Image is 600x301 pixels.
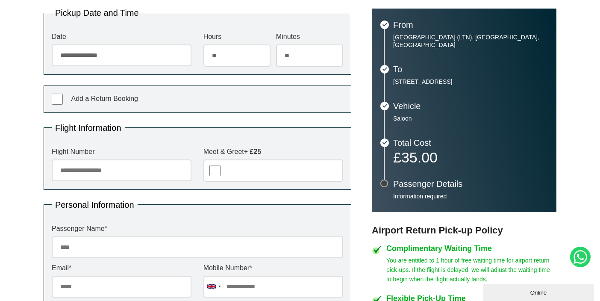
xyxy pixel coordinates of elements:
legend: Flight Information [52,124,125,132]
strong: + £25 [244,148,261,155]
label: Mobile Number [203,265,343,271]
p: [STREET_ADDRESS] [393,78,548,86]
label: Date [52,33,191,40]
h3: To [393,65,548,74]
h3: Airport Return Pick-up Policy [372,225,556,236]
p: Saloon [393,115,548,122]
span: Add a Return Booking [71,95,138,102]
h3: Total Cost [393,139,548,147]
h4: Complimentary Waiting Time [386,245,556,252]
h3: Passenger Details [393,180,548,188]
p: [GEOGRAPHIC_DATA] (LTN), [GEOGRAPHIC_DATA], [GEOGRAPHIC_DATA] [393,33,548,49]
input: Add a Return Booking [52,94,63,105]
label: Email [52,265,191,271]
iframe: chat widget [483,282,596,301]
p: Information required [393,192,548,200]
label: Hours [203,33,271,40]
p: £ [393,151,548,163]
div: United Kingdom: +44 [204,276,224,297]
p: You are entitled to 1 hour of free waiting time for airport return pick-ups. If the flight is del... [386,256,556,284]
label: Meet & Greet [203,148,343,155]
legend: Pickup Date and Time [52,9,142,17]
h3: Vehicle [393,102,548,110]
span: 35.00 [401,149,438,165]
label: Minutes [276,33,343,40]
label: Flight Number [52,148,191,155]
h3: From [393,21,548,29]
legend: Personal Information [52,201,138,209]
label: Passenger Name [52,225,343,232]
